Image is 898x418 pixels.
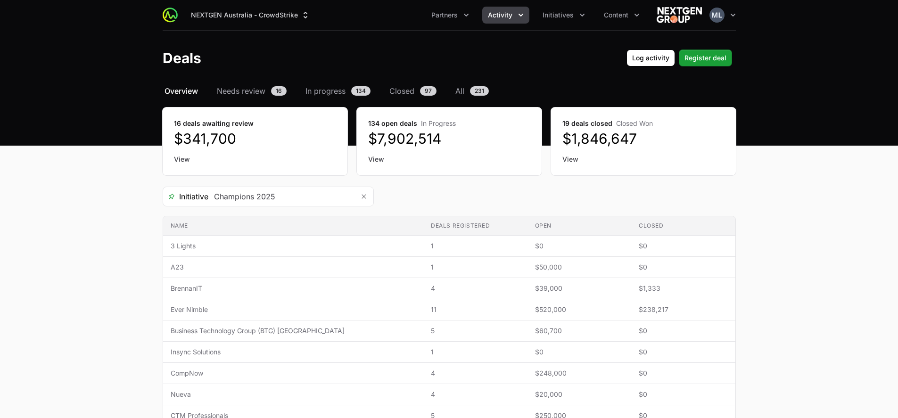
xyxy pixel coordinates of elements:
[639,241,728,251] span: $0
[562,155,725,164] a: View
[639,262,728,272] span: $0
[537,7,591,24] button: Initiatives
[639,347,728,357] span: $0
[482,7,529,24] button: Activity
[684,52,726,64] span: Register deal
[639,284,728,293] span: $1,333
[453,85,491,97] a: All231
[535,305,624,314] span: $520,000
[562,130,725,147] dd: $1,846,647
[431,347,519,357] span: 1
[171,284,416,293] span: BrennanIT
[171,305,416,314] span: Ever Nimble
[163,216,424,236] th: Name
[535,284,624,293] span: $39,000
[562,119,725,128] dt: 19 deals closed
[387,85,438,97] a: Closed97
[421,119,456,127] span: In Progress
[431,284,519,293] span: 4
[598,7,645,24] button: Content
[431,369,519,378] span: 4
[368,155,530,164] a: View
[639,305,728,314] span: $238,217
[304,85,372,97] a: In progress134
[527,216,631,236] th: Open
[431,241,519,251] span: 1
[171,347,416,357] span: Insync Solutions
[163,191,208,202] span: Initiative
[535,241,624,251] span: $0
[215,85,288,97] a: Needs review16
[488,10,512,20] span: Activity
[631,216,735,236] th: Closed
[174,130,336,147] dd: $341,700
[543,10,574,20] span: Initiatives
[178,7,645,24] div: Main navigation
[431,305,519,314] span: 11
[535,369,624,378] span: $248,000
[639,326,728,336] span: $0
[171,369,416,378] span: CompNow
[455,85,464,97] span: All
[185,7,316,24] button: NEXTGEN Australia - CrowdStrike
[423,216,527,236] th: Deals registered
[626,49,675,66] button: Log activity
[535,262,624,272] span: $50,000
[185,7,316,24] div: Supplier switch menu
[174,155,336,164] a: View
[535,326,624,336] span: $60,700
[626,49,732,66] div: Primary actions
[679,49,732,66] button: Register deal
[535,347,624,357] span: $0
[271,86,287,96] span: 16
[431,326,519,336] span: 5
[305,85,346,97] span: In progress
[163,49,201,66] h1: Deals
[482,7,529,24] div: Activity menu
[389,85,414,97] span: Closed
[431,10,458,20] span: Partners
[632,52,669,64] span: Log activity
[208,187,354,206] input: Search initiatives
[431,390,519,399] span: 4
[426,7,475,24] button: Partners
[171,390,416,399] span: Nueva
[351,86,371,96] span: 134
[354,187,373,206] button: Remove
[598,7,645,24] div: Content menu
[604,10,628,20] span: Content
[535,390,624,399] span: $20,000
[163,8,178,23] img: ActivitySource
[171,262,416,272] span: A23
[431,262,519,272] span: 1
[163,85,736,97] nav: Deals navigation
[368,130,530,147] dd: $7,902,514
[657,6,702,25] img: NEXTGEN Australia
[171,241,416,251] span: 3 Lights
[616,119,653,127] span: Closed Won
[420,86,437,96] span: 97
[165,85,198,97] span: Overview
[368,119,530,128] dt: 134 open deals
[470,86,489,96] span: 231
[537,7,591,24] div: Initiatives menu
[217,85,265,97] span: Needs review
[163,85,200,97] a: Overview
[709,8,725,23] img: Mustafa Larki
[174,119,336,128] dt: 16 deals awaiting review
[171,326,416,336] span: Business Technology Group (BTG) [GEOGRAPHIC_DATA]
[639,390,728,399] span: $0
[639,369,728,378] span: $0
[426,7,475,24] div: Partners menu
